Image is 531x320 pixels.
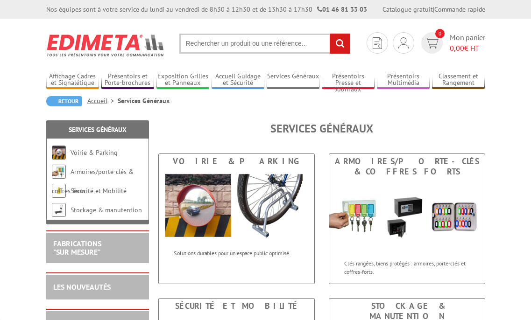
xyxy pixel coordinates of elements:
[71,206,142,214] a: Stockage & manutention
[46,28,165,63] img: Edimeta
[52,146,66,160] img: Voirie & Parking
[425,38,439,49] img: devis rapide
[71,148,118,157] a: Voirie & Parking
[87,97,118,105] a: Accueil
[450,43,464,53] span: 0,00
[377,72,430,88] a: Présentoirs Multimédia
[329,153,485,284] a: Armoires/porte-clés & coffres forts Armoires/porte-clés & coffres forts Clés rangées, biens proté...
[332,156,482,177] div: Armoires/porte-clés & coffres forts
[419,32,485,54] a: devis rapide 0 Mon panier 0,00€ HT
[322,72,375,88] a: Présentoirs Presse et Journaux
[344,259,482,275] p: Clés rangées, biens protégés : armoires, porte-clés et coffres-forts.
[158,123,485,135] h1: Services Généraux
[373,37,382,49] img: devis rapide
[174,249,312,257] p: Solutions durables pour un espace public optimisé.
[69,125,127,134] a: Services Généraux
[267,72,319,88] a: Services Généraux
[330,34,350,54] input: rechercher
[329,179,485,255] img: Armoires/porte-clés & coffres forts
[398,37,409,49] img: devis rapide
[52,167,134,195] a: Armoires/porte-clés & coffres forts
[382,5,433,14] a: Catalogue gratuit
[450,43,485,54] span: € HT
[434,5,485,14] a: Commande rapide
[159,169,314,244] img: Voirie & Parking
[53,282,111,292] a: LES NOUVEAUTÉS
[317,5,367,14] strong: 01 46 81 33 03
[46,5,367,14] div: Nos équipes sont à votre service du lundi au vendredi de 8h30 à 12h30 et de 13h30 à 17h30
[161,156,312,167] div: Voirie & Parking
[179,34,350,54] input: Rechercher un produit ou une référence...
[46,72,99,88] a: Affichage Cadres et Signalétique
[52,165,66,179] img: Armoires/porte-clés & coffres forts
[432,72,485,88] a: Classement et Rangement
[450,32,485,54] span: Mon panier
[161,301,312,311] div: Sécurité et Mobilité
[52,203,66,217] img: Stockage & manutention
[382,5,485,14] div: |
[101,72,154,88] a: Présentoirs et Porte-brochures
[158,153,315,284] a: Voirie & Parking Voirie & Parking Solutions durables pour un espace public optimisé.
[118,96,170,105] li: Services Généraux
[212,72,264,88] a: Accueil Guidage et Sécurité
[46,96,82,106] a: Retour
[156,72,209,88] a: Exposition Grilles et Panneaux
[53,239,101,257] a: FABRICATIONS"Sur Mesure"
[435,29,445,38] span: 0
[71,187,127,195] a: Sécurité et Mobilité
